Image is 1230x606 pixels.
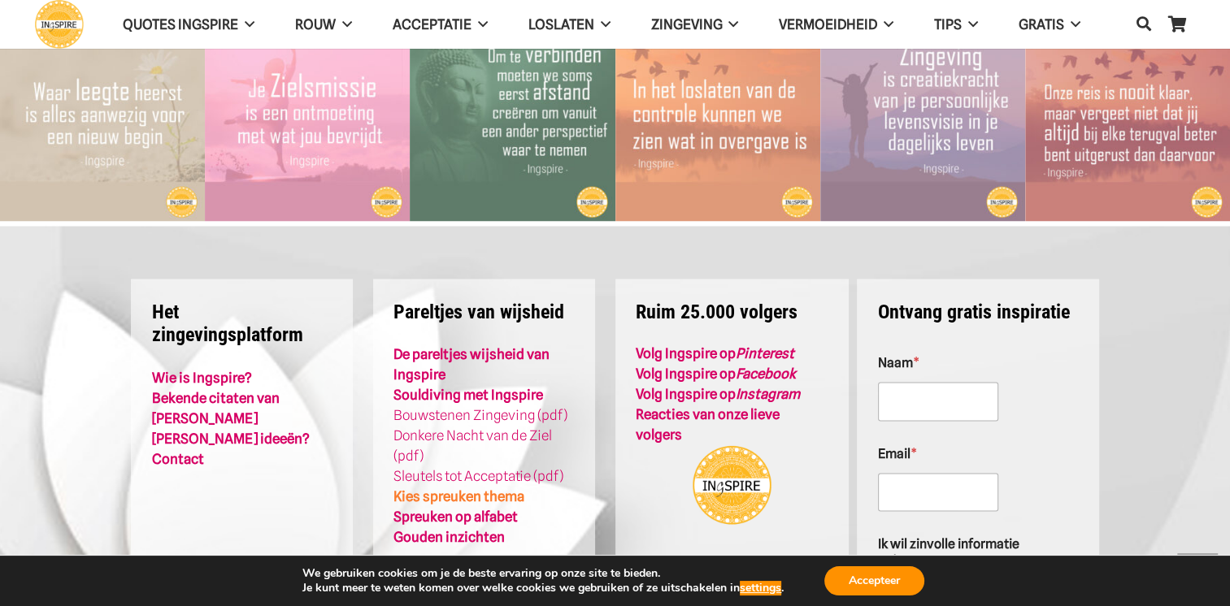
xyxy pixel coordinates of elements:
[594,4,611,45] span: Loslaten Menu
[410,16,615,221] img: Quote over Verbinding - Om te verbinden moeten we afstand creëren om vanuit een ander perspectief...
[152,300,303,346] strong: Het zingevingsplatform
[372,4,508,45] a: AcceptatieAcceptatie Menu
[1025,16,1230,221] img: Zinvolle Ingspire Quote over terugval met levenswijsheid voor meer vertrouwen en moed die helpt b...
[152,389,280,426] a: Bekende citaten van [PERSON_NAME]
[275,4,372,45] a: ROUWROUW Menu
[1019,16,1064,32] span: GRATIS
[393,467,563,483] a: Sleutels tot Acceptatie (pdf)
[393,406,567,422] a: Bouwstenen Zingeving (pdf)
[914,4,998,45] a: TIPSTIPS Menu
[630,4,758,45] a: ZingevingZingeving Menu
[934,16,962,32] span: TIPS
[295,16,336,32] span: ROUW
[152,369,252,385] a: Wie is Ingspire?
[824,566,924,595] button: Accepteer
[736,365,796,381] em: Facebook
[636,405,780,442] a: Reacties van onze lieve volgers
[336,4,352,45] span: ROUW Menu
[758,4,914,45] a: VERMOEIDHEIDVERMOEIDHEID Menu
[393,487,524,504] a: Kies spreuken thema
[878,300,1070,322] strong: Ontvang gratis inspiratie
[393,528,505,544] a: Gouden inzichten
[528,16,594,32] span: Loslaten
[736,344,794,361] em: Pinterest
[1064,4,1080,45] span: GRATIS Menu
[962,4,978,45] span: TIPS Menu
[691,444,772,525] img: Ingspire.nl - het zingevingsplatform!
[636,344,794,361] strong: Volg Ingspire op
[998,4,1101,45] a: GRATISGRATIS Menu
[636,385,800,401] strong: Volg Ingspire op
[302,581,784,595] p: Je kunt meer te weten komen over welke cookies we gebruiken of ze uitschakelen in .
[636,385,800,401] a: Volg Ingspire opInstagram
[650,16,722,32] span: Zingeving
[820,16,1025,221] img: Zingeving is ceatiekracht van je persoonlijke levensvisie in je dagelijks leven - citaat van Inge...
[736,385,800,401] em: Instagram
[393,345,550,382] a: De pareltjes wijsheid van Ingspire
[393,426,552,463] a: Donkere Nacht van de Ziel (pdf)
[152,430,310,446] a: [PERSON_NAME] ideeën?
[393,508,518,524] a: Spreuken op alfabet
[238,4,254,45] span: QUOTES INGSPIRE Menu
[302,566,784,581] p: We gebruiken cookies om je de beste ervaring op onze site te bieden.
[472,4,488,45] span: Acceptatie Menu
[878,445,1079,461] label: Email
[615,16,820,221] img: Spreuk over controle loslaten om te accepteren wat is - citaat van Ingspire
[508,4,631,45] a: LoslatenLoslaten Menu
[123,16,238,32] span: QUOTES INGSPIRE
[393,16,472,32] span: Acceptatie
[722,4,738,45] span: Zingeving Menu
[878,535,1079,566] legend: Ik wil zinvolle informatie ontvangen over
[1128,5,1160,44] a: Zoeken
[740,581,781,595] button: settings
[393,300,564,322] strong: Pareltjes van wijsheid
[636,300,798,322] strong: Ruim 25.000 volgers
[636,365,796,381] a: Volg Ingspire opFacebook
[636,344,794,361] a: Volg Ingspire opPinterest
[152,450,204,466] a: Contact
[102,4,275,45] a: QUOTES INGSPIREQUOTES INGSPIRE Menu
[877,4,893,45] span: VERMOEIDHEID Menu
[393,386,543,402] a: Souldiving met Ingspire
[779,16,877,32] span: VERMOEIDHEID
[1177,553,1218,594] a: Terug naar top
[878,354,1079,370] label: Naam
